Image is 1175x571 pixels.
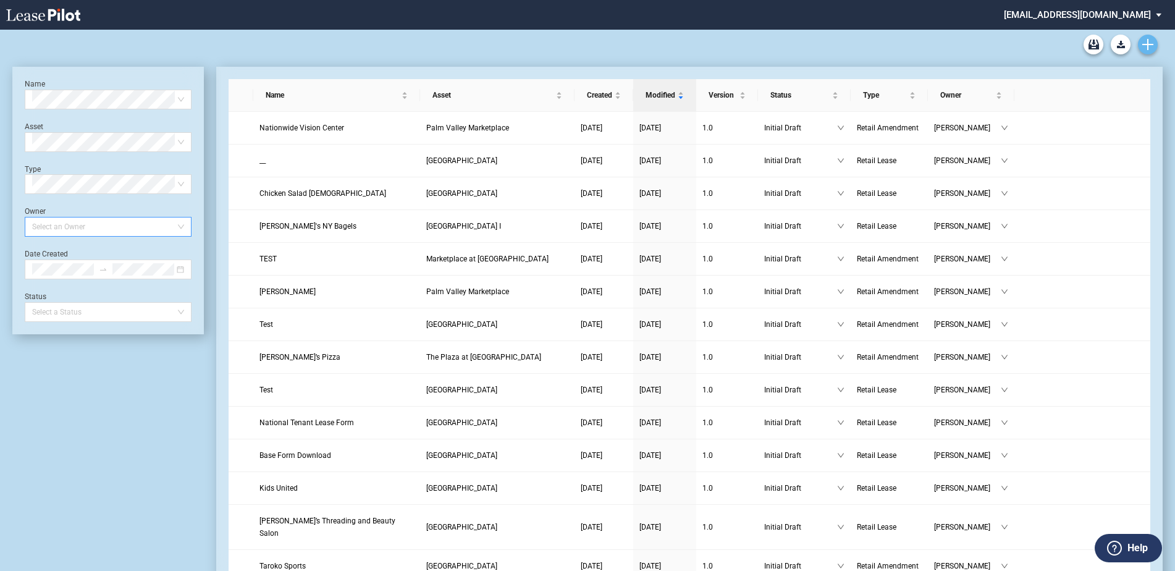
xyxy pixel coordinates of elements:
span: Retail Lease [857,418,896,427]
span: Initial Draft [764,351,837,363]
a: Nationwide Vision Center [259,122,414,134]
span: Retail Amendment [857,287,919,296]
a: 1.0 [702,318,752,331]
span: Initial Draft [764,285,837,298]
a: [DATE] [639,253,690,265]
span: Asset [432,89,554,101]
span: Retail Amendment [857,353,919,362]
label: Date Created [25,250,68,258]
a: 1.0 [702,285,752,298]
span: down [1001,190,1008,197]
span: King Farm Village Center [426,189,497,198]
span: down [837,562,844,570]
a: Retail Lease [857,482,922,494]
a: [PERSON_NAME]'s NY Bagels [259,220,414,232]
a: 1.0 [702,220,752,232]
a: [GEOGRAPHIC_DATA] I [426,220,568,232]
span: [DATE] [639,386,661,394]
span: down [1001,452,1008,459]
a: [DATE] [639,187,690,200]
span: 1 . 0 [702,255,713,263]
span: Base Form Download [259,451,331,460]
span: Palm Valley Marketplace [426,124,509,132]
a: Test [259,384,414,396]
span: down [837,255,844,263]
a: [GEOGRAPHIC_DATA] [426,187,568,200]
span: down [1001,288,1008,295]
span: 1 . 0 [702,523,713,531]
md-menu: Download Blank Form List [1107,35,1134,54]
span: Silver Lake Village [426,386,497,394]
span: Marketplace at Highland Village [426,255,549,263]
span: [DATE] [639,156,661,165]
th: Modified [633,79,696,112]
span: Retail Amendment [857,320,919,329]
span: Name [266,89,399,101]
span: 1 . 0 [702,189,713,198]
a: 1.0 [702,384,752,396]
span: down [1001,222,1008,230]
a: [DATE] [639,417,690,429]
a: National Tenant Lease Form [259,417,414,429]
a: 1.0 [702,351,752,363]
a: Retail Lease [857,521,922,533]
span: [DATE] [581,523,602,531]
span: [PERSON_NAME] [934,449,1001,462]
span: Chicken Salad Chick [259,189,386,198]
span: [PERSON_NAME] [934,521,1001,533]
span: down [837,321,844,328]
a: [DATE] [639,482,690,494]
a: Marketplace at [GEOGRAPHIC_DATA] [426,253,568,265]
span: [DATE] [581,222,602,231]
a: [DATE] [639,285,690,298]
span: Initial Draft [764,384,837,396]
span: [PERSON_NAME] [934,318,1001,331]
a: [DATE] [639,154,690,167]
th: Owner [928,79,1014,112]
span: down [837,288,844,295]
a: [DATE] [639,122,690,134]
button: Download Blank Form [1111,35,1131,54]
span: Initial Draft [764,318,837,331]
span: Initial Draft [764,449,837,462]
span: Kids United [259,484,298,493]
span: down [1001,419,1008,426]
span: [DATE] [581,451,602,460]
a: [DATE] [639,384,690,396]
a: [DATE] [581,449,627,462]
span: Retail Amendment [857,562,919,570]
span: down [837,419,844,426]
th: Type [851,79,928,112]
a: __ [259,154,414,167]
span: down [837,386,844,394]
span: down [1001,562,1008,570]
span: [DATE] [639,189,661,198]
span: [PERSON_NAME] [934,417,1001,429]
a: [GEOGRAPHIC_DATA] [426,482,568,494]
a: TEST [259,253,414,265]
a: 1.0 [702,253,752,265]
span: 1 . 0 [702,353,713,362]
a: Palm Valley Marketplace [426,122,568,134]
a: 1.0 [702,154,752,167]
span: Taroko Sports [259,562,306,570]
label: Owner [25,207,46,216]
span: [PERSON_NAME] [934,220,1001,232]
span: Initial Draft [764,482,837,494]
span: down [837,452,844,459]
a: [DATE] [581,482,627,494]
span: Owner [940,89,993,101]
a: Retail Lease [857,417,922,429]
span: 1 . 0 [702,156,713,165]
a: Retail Lease [857,384,922,396]
span: down [837,157,844,164]
span: down [837,523,844,531]
a: 1.0 [702,122,752,134]
a: [DATE] [581,417,627,429]
span: down [1001,523,1008,531]
span: Cinco Ranch [426,451,497,460]
a: [DATE] [581,187,627,200]
span: 1 . 0 [702,386,713,394]
a: Test [259,318,414,331]
a: Retail Amendment [857,285,922,298]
